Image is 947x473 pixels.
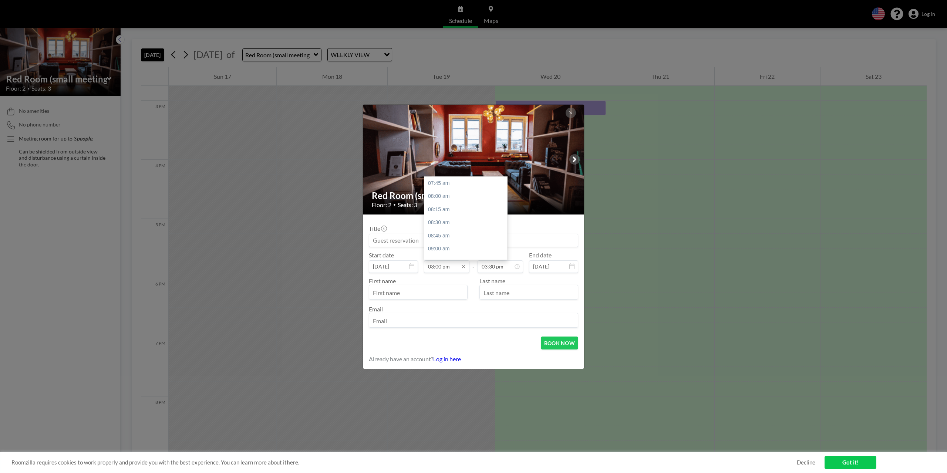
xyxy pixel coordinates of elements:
[372,190,576,201] h2: Red Room (small meeting room)
[287,459,299,466] a: here.
[369,277,396,284] label: First name
[424,216,511,229] div: 08:30 am
[529,251,552,259] label: End date
[363,97,585,222] img: 537.gif
[11,459,797,466] span: Roomzilla requires cookies to work properly and provide you with the best experience. You can lea...
[825,456,876,469] a: Got it!
[369,287,467,299] input: First name
[541,337,578,349] button: BOOK NOW
[372,201,391,209] span: Floor: 2
[424,229,511,243] div: 08:45 am
[797,459,815,466] a: Decline
[480,287,578,299] input: Last name
[369,225,386,232] label: Title
[424,177,511,190] div: 07:45 am
[424,242,511,256] div: 09:00 am
[424,256,511,269] div: 09:15 am
[479,277,505,284] label: Last name
[369,315,578,327] input: Email
[472,254,475,270] span: -
[369,251,394,259] label: Start date
[369,234,578,247] input: Guest reservation
[433,355,461,362] a: Log in here
[393,202,396,207] span: •
[369,305,383,312] label: Email
[424,203,511,216] div: 08:15 am
[424,190,511,203] div: 08:00 am
[369,355,433,363] span: Already have an account?
[398,201,417,209] span: Seats: 3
